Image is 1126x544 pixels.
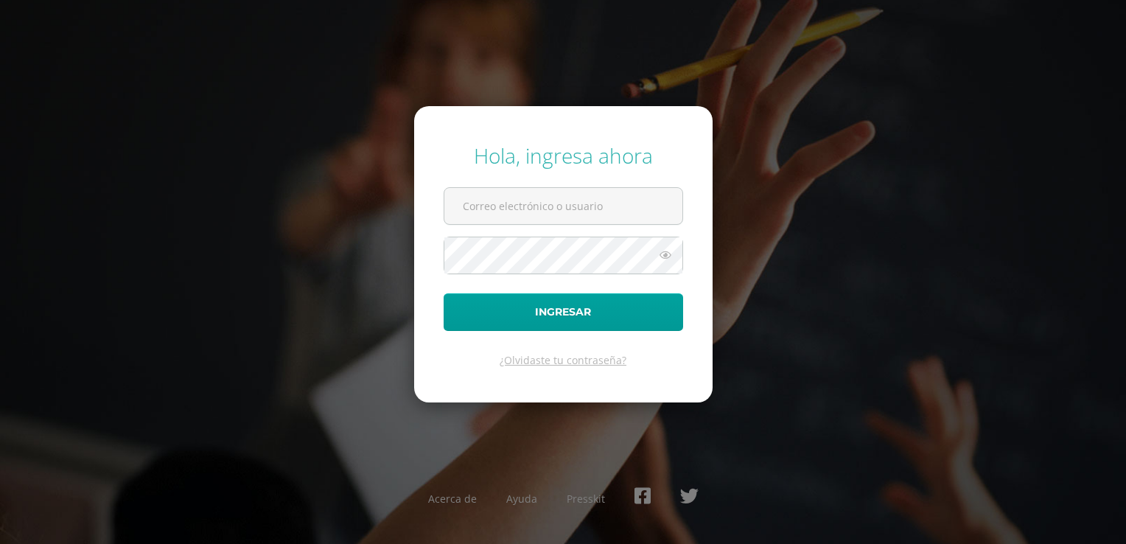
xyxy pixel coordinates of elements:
a: Acerca de [428,492,477,506]
a: Presskit [567,492,605,506]
a: ¿Olvidaste tu contraseña? [500,353,626,367]
a: Ayuda [506,492,537,506]
div: Hola, ingresa ahora [444,142,683,170]
input: Correo electrónico o usuario [444,188,682,224]
button: Ingresar [444,293,683,331]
